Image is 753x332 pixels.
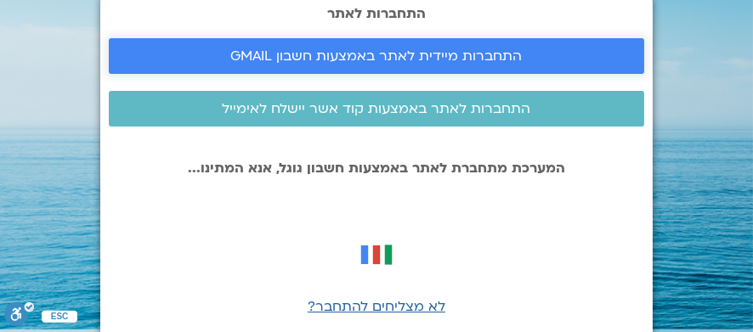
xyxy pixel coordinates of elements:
a: לא מצליחים להתחבר? [308,297,445,316]
span: התחברות לאתר באמצעות קוד אשר יישלח לאימייל [223,101,531,116]
a: התחברות לאתר באמצעות קוד אשר יישלח לאימייל [109,91,644,127]
a: התחברות מיידית לאתר באמצעות חשבון GMAIL [109,38,644,74]
span: התחברות מיידית לאתר באמצעות חשבון GMAIL [231,48,523,64]
h2: התחברות לאתר [109,6,644,21]
p: המערכת מתחברת לאתר באמצעות חשבון גוגל, אנא המתינו... [109,160,644,176]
